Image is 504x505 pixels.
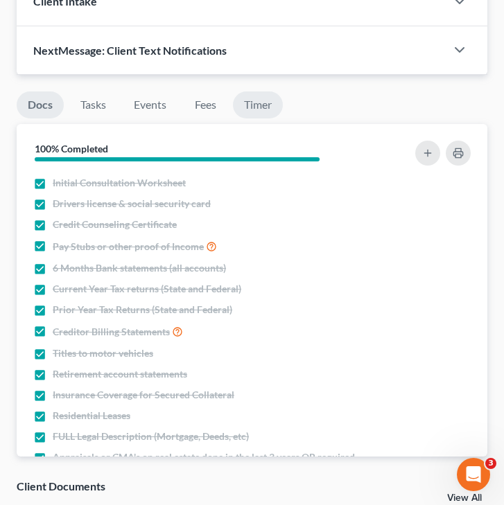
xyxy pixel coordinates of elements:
[17,91,64,118] a: Docs
[53,367,187,381] span: Retirement account statements
[53,303,232,317] span: Prior Year Tax Returns (State and Federal)
[53,450,358,478] span: Appraisals or CMA's on real estate done in the last 3 years OR required by attorney
[53,346,153,360] span: Titles to motor vehicles
[53,429,249,443] span: FULL Legal Description (Mortgage, Deeds, etc)
[53,218,177,231] span: Credit Counseling Certificate
[53,240,204,254] span: Pay Stubs or other proof of Income
[447,493,482,503] a: View All
[485,458,496,469] span: 3
[53,409,130,423] span: Residential Leases
[233,91,283,118] a: Timer
[53,282,241,296] span: Current Year Tax returns (State and Federal)
[69,91,117,118] a: Tasks
[53,388,234,402] span: Insurance Coverage for Secured Collateral
[123,91,177,118] a: Events
[17,479,105,493] div: Client Documents
[183,91,227,118] a: Fees
[457,458,490,491] iframe: Intercom live chat
[53,325,170,339] span: Creditor Billing Statements
[53,176,186,190] span: Initial Consultation Worksheet
[53,197,211,211] span: Drivers license & social security card
[53,261,226,275] span: 6 Months Bank statements (all accounts)
[33,44,227,57] span: NextMessage: Client Text Notifications
[35,143,108,154] strong: 100% Completed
